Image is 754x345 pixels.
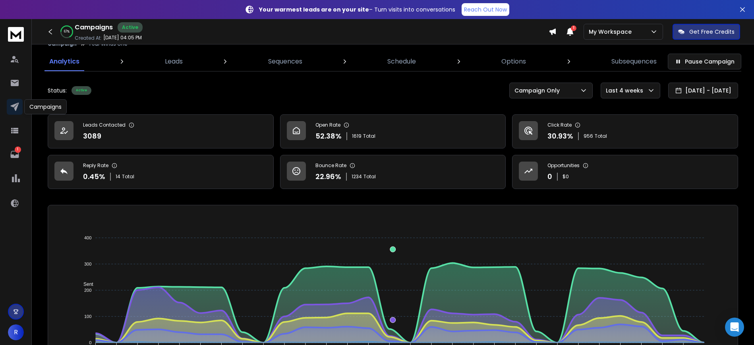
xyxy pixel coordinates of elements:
[8,324,24,340] button: R
[280,114,506,148] a: Open Rate52.38%1619Total
[116,173,120,180] span: 14
[315,171,341,182] p: 22.96 %
[84,314,91,319] tspan: 100
[15,146,21,153] p: 1
[547,131,573,142] p: 30.93 %
[89,340,91,345] tspan: 0
[24,99,67,114] div: Campaigns
[84,262,91,266] tspan: 300
[547,162,580,169] p: Opportunities
[501,57,526,66] p: Options
[547,122,572,128] p: Click Rate
[352,133,362,139] span: 1619
[315,122,340,128] p: Open Rate
[584,133,593,139] span: 956
[118,22,143,33] div: Active
[48,155,274,189] a: Reply Rate0.45%14Total
[315,162,346,169] p: Bounce Rate
[563,173,569,180] p: $ 0
[8,27,24,42] img: logo
[83,162,108,169] p: Reply Rate
[103,35,142,41] p: [DATE] 04:05 PM
[673,24,740,40] button: Get Free Credits
[668,83,738,98] button: [DATE] - [DATE]
[606,87,646,94] p: Last 4 weeks
[514,87,563,94] p: Campaign Only
[72,86,91,95] div: Active
[84,288,91,293] tspan: 200
[122,173,134,180] span: Total
[387,57,416,66] p: Schedule
[280,155,506,189] a: Bounce Rate22.96%1234Total
[725,318,744,337] div: Open Intercom Messenger
[83,122,126,128] p: Leads Contacted
[75,23,113,32] h1: Campaigns
[160,52,188,71] a: Leads
[83,171,105,182] p: 0.45 %
[263,52,307,71] a: Sequences
[44,52,84,71] a: Analytics
[259,6,455,13] p: – Turn visits into conversations
[64,29,70,34] p: 67 %
[363,173,376,180] span: Total
[383,52,421,71] a: Schedule
[77,281,93,287] span: Sent
[689,28,735,36] p: Get Free Credits
[83,131,101,142] p: 3089
[48,87,67,94] p: Status:
[512,155,738,189] a: Opportunities0$0
[668,54,741,69] button: Pause Campaign
[7,146,23,162] a: 1
[464,6,507,13] p: Reach Out Now
[512,114,738,148] a: Click Rate30.93%956Total
[607,52,661,71] a: Subsequences
[589,28,635,36] p: My Workspace
[571,25,576,31] span: 1
[315,131,342,142] p: 52.38 %
[75,35,102,41] p: Created At:
[165,57,183,66] p: Leads
[268,57,302,66] p: Sequences
[497,52,531,71] a: Options
[352,173,362,180] span: 1234
[49,57,79,66] p: Analytics
[84,235,91,240] tspan: 400
[462,3,509,16] a: Reach Out Now
[595,133,607,139] span: Total
[259,6,369,13] strong: Your warmest leads are on your site
[48,114,274,148] a: Leads Contacted3089
[363,133,375,139] span: Total
[611,57,657,66] p: Subsequences
[547,171,552,182] p: 0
